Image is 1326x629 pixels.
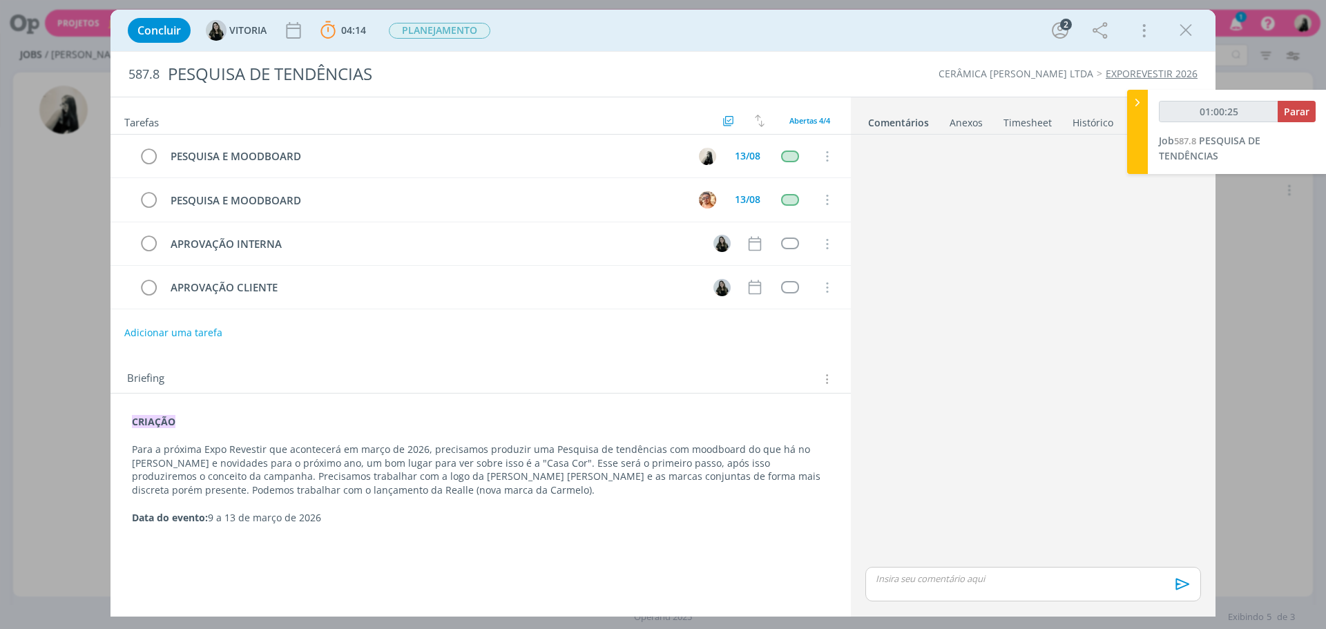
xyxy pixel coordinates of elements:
div: APROVAÇÃO CLIENTE [164,279,700,296]
strong: Data do evento: [132,511,208,524]
div: 13/08 [735,151,760,161]
div: 13/08 [735,195,760,204]
span: 04:14 [341,23,366,37]
div: PESQUISA E MOODBOARD [164,192,686,209]
button: VVITORIA [206,20,267,41]
button: R [697,146,718,166]
a: Job587.8PESQUISA DE TENDÊNCIAS [1159,134,1260,162]
img: V [713,279,731,296]
img: V [206,20,227,41]
a: Timesheet [1003,110,1053,130]
button: PLANEJAMENTO [388,22,491,39]
div: APROVAÇÃO INTERNA [164,235,700,253]
strong: CRIAÇÃO [132,415,175,428]
img: V [699,191,716,209]
span: PESQUISA DE TENDÊNCIAS [1159,134,1260,162]
img: V [713,235,731,252]
a: Comentários [867,110,930,130]
div: dialog [110,10,1215,617]
div: PESQUISA DE TENDÊNCIAS [162,57,747,91]
div: Anexos [950,116,983,130]
a: Histórico [1072,110,1114,130]
span: 587.8 [128,67,160,82]
span: Abertas 4/4 [789,115,830,126]
a: EXPOREVESTIR 2026 [1106,67,1198,80]
button: V [697,189,718,210]
a: CERÂMICA [PERSON_NAME] LTDA [939,67,1093,80]
button: Concluir [128,18,191,43]
span: Tarefas [124,113,159,129]
button: 04:14 [317,19,369,41]
button: 2 [1049,19,1071,41]
span: 587.8 [1174,135,1196,147]
button: V [711,277,732,298]
span: Concluir [137,25,181,36]
span: Parar [1284,105,1309,118]
img: arrow-down-up.svg [755,115,765,127]
button: Adicionar uma tarefa [124,320,223,345]
div: PESQUISA E MOODBOARD [164,148,686,165]
button: V [711,233,732,254]
span: Briefing [127,370,164,388]
img: R [699,148,716,165]
p: Para a próxima Expo Revestir que acontecerá em março de 2026, precisamos produzir uma Pesquisa de... [132,443,829,498]
div: 2 [1060,19,1072,30]
p: 9 a 13 de março de 2026 [132,511,829,525]
span: VITORIA [229,26,267,35]
button: Parar [1278,101,1316,122]
span: PLANEJAMENTO [389,23,490,39]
